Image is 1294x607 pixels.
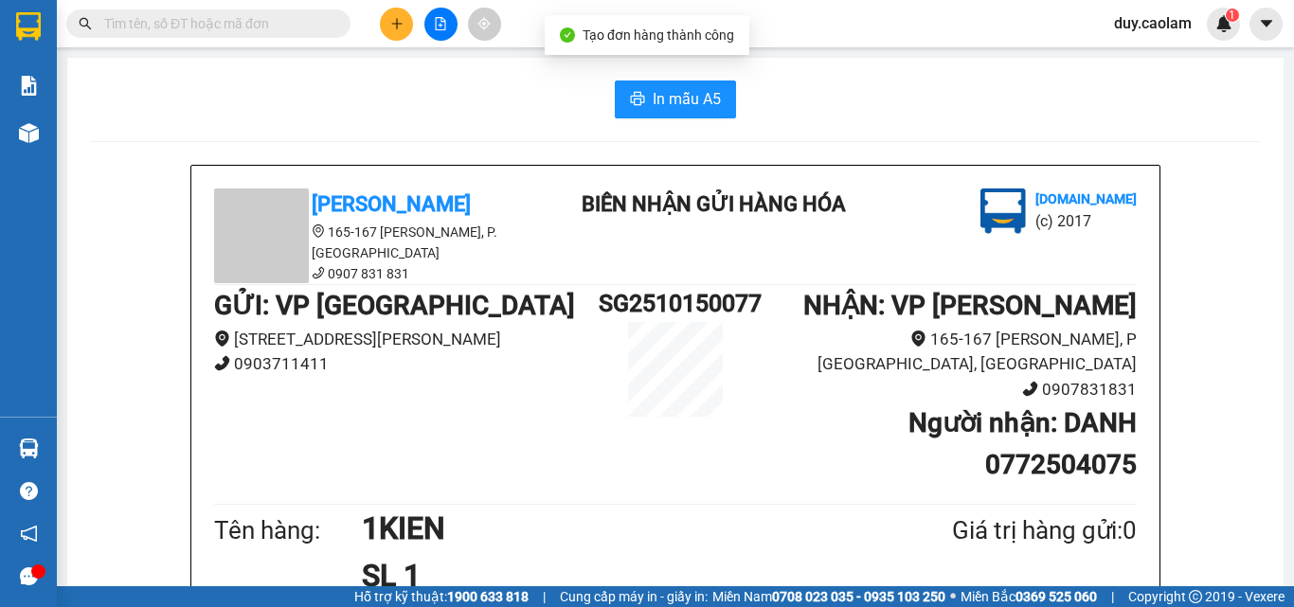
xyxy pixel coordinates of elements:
span: plus [390,17,404,30]
span: phone [1022,381,1038,397]
span: environment [214,330,230,347]
li: 0907831831 [752,377,1137,402]
span: phone [312,266,325,279]
button: printerIn mẫu A5 [615,80,736,118]
span: 1 [1229,9,1235,22]
span: phone [214,355,230,371]
span: environment [910,330,926,347]
h1: SG2510150077 [599,285,752,322]
span: ⚪️ [950,593,956,600]
b: Người nhận : DANH 0772504075 [908,407,1137,480]
div: Giá trị hàng gửi: 0 [860,511,1137,550]
span: Hỗ trợ kỹ thuật: [354,586,529,607]
button: caret-down [1249,8,1283,41]
span: Miền Bắc [961,586,1097,607]
li: (c) 2017 [159,90,261,114]
span: Tạo đơn hàng thành công [583,27,734,43]
span: notification [20,525,38,543]
b: [PERSON_NAME] [312,192,471,216]
b: BIÊN NHẬN GỬI HÀNG HÓA [582,192,846,216]
span: check-circle [560,27,575,43]
span: file-add [434,17,447,30]
h1: SL 1 [362,552,860,599]
span: printer [630,91,645,109]
span: | [543,586,546,607]
li: 0907 831 831 [214,263,555,284]
strong: 0369 525 060 [1015,589,1097,604]
span: aim [477,17,491,30]
li: [STREET_ADDRESS][PERSON_NAME] [214,327,599,352]
img: warehouse-icon [19,123,39,143]
b: [DOMAIN_NAME] [159,72,261,87]
strong: 1900 633 818 [447,589,529,604]
li: 0903711411 [214,351,599,377]
li: (c) 2017 [1035,209,1137,233]
span: Miền Nam [712,586,945,607]
img: logo-vxr [16,12,41,41]
span: | [1111,586,1114,607]
span: question-circle [20,482,38,500]
span: Cung cấp máy in - giấy in: [560,586,708,607]
button: file-add [424,8,458,41]
b: [DOMAIN_NAME] [1035,191,1137,206]
b: NHẬN : VP [PERSON_NAME] [803,290,1137,321]
button: aim [468,8,501,41]
span: environment [312,224,325,238]
span: copyright [1189,590,1202,603]
img: solution-icon [19,76,39,96]
img: icon-new-feature [1215,15,1232,32]
img: logo.jpg [206,24,251,69]
span: caret-down [1258,15,1275,32]
div: Tên hàng: [214,511,362,550]
input: Tìm tên, số ĐT hoặc mã đơn [104,13,328,34]
span: duy.caolam [1099,11,1207,35]
span: message [20,567,38,585]
b: [PERSON_NAME] [24,122,107,211]
li: 165-167 [PERSON_NAME], P. [GEOGRAPHIC_DATA] [214,222,555,263]
span: In mẫu A5 [653,87,721,111]
img: warehouse-icon [19,438,39,458]
span: search [79,17,92,30]
img: logo.jpg [980,188,1026,234]
b: GỬI : VP [GEOGRAPHIC_DATA] [214,290,575,321]
li: 165-167 [PERSON_NAME], P [GEOGRAPHIC_DATA], [GEOGRAPHIC_DATA] [752,327,1137,377]
sup: 1 [1226,9,1239,22]
button: plus [380,8,413,41]
h1: 1KIEN [362,505,860,552]
strong: 0708 023 035 - 0935 103 250 [772,589,945,604]
b: BIÊN NHẬN GỬI HÀNG HÓA [122,27,182,182]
